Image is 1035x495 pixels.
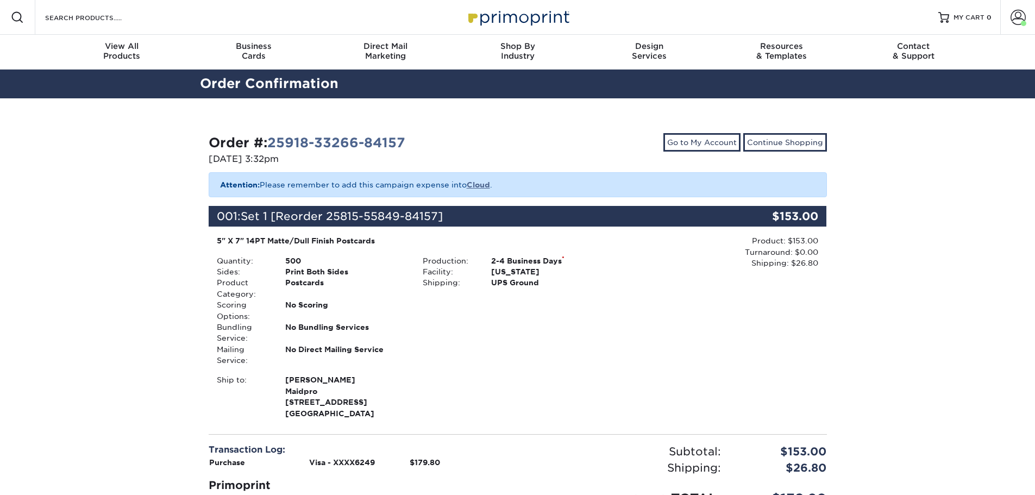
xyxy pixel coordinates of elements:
strong: $179.80 [410,458,440,467]
span: Shop By [451,41,584,51]
a: Cloud [467,180,490,189]
a: DesignServices [584,35,716,70]
a: Shop ByIndustry [451,35,584,70]
div: Product Category: [209,277,277,299]
div: Subtotal: [518,443,729,460]
div: No Bundling Services [277,322,415,344]
div: Shipping: [518,460,729,476]
strong: Order #: [209,135,405,151]
span: Business [187,41,319,51]
div: No Direct Mailing Service [277,344,415,366]
span: Maidpro [285,386,406,397]
a: Resources& Templates [716,35,848,70]
div: $26.80 [729,460,835,476]
div: Industry [451,41,584,61]
div: [US_STATE] [483,266,620,277]
div: 500 [277,255,415,266]
div: Facility: [415,266,483,277]
span: Direct Mail [319,41,451,51]
span: 0 [987,14,992,21]
a: Contact& Support [848,35,980,70]
div: & Templates [716,41,848,61]
div: 2-4 Business Days [483,255,620,266]
div: Shipping: [415,277,483,288]
a: 25918-33266-84157 [267,135,405,151]
div: Mailing Service: [209,344,277,366]
div: UPS Ground [483,277,620,288]
div: No Scoring [277,299,415,322]
b: Attention: [220,180,260,189]
strong: Visa - XXXX6249 [309,458,375,467]
span: Resources [716,41,848,51]
div: & Support [848,41,980,61]
input: SEARCH PRODUCTS..... [44,11,150,24]
strong: [GEOGRAPHIC_DATA] [285,374,406,417]
strong: Purchase [209,458,245,467]
div: Marketing [319,41,451,61]
div: Bundling Service: [209,322,277,344]
div: Production: [415,255,483,266]
div: 001: [209,206,724,227]
div: 5" X 7" 14PT Matte/Dull Finish Postcards [217,235,613,246]
div: Postcards [277,277,415,299]
div: Quantity: [209,255,277,266]
div: Products [56,41,188,61]
p: [DATE] 3:32pm [209,153,510,166]
span: Contact [848,41,980,51]
p: Please remember to add this campaign expense into . [209,172,827,197]
a: Continue Shopping [743,133,827,152]
h2: Order Confirmation [192,74,844,94]
span: Set 1 [Reorder 25815-55849-84157] [241,210,443,223]
span: Design [584,41,716,51]
div: $153.00 [729,443,835,460]
div: $153.00 [724,206,827,227]
div: Services [584,41,716,61]
div: Scoring Options: [209,299,277,322]
span: [PERSON_NAME] [285,374,406,385]
div: Ship to: [209,374,277,419]
a: BusinessCards [187,35,319,70]
div: Cards [187,41,319,61]
div: Sides: [209,266,277,277]
div: Transaction Log: [209,443,510,456]
span: MY CART [954,13,984,22]
a: Go to My Account [663,133,741,152]
span: [STREET_ADDRESS] [285,397,406,408]
div: Print Both Sides [277,266,415,277]
div: Primoprint [209,477,510,493]
a: Direct MailMarketing [319,35,451,70]
a: View AllProducts [56,35,188,70]
div: Product: $153.00 Turnaround: $0.00 Shipping: $26.80 [620,235,818,268]
img: Primoprint [463,5,572,29]
span: View All [56,41,188,51]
